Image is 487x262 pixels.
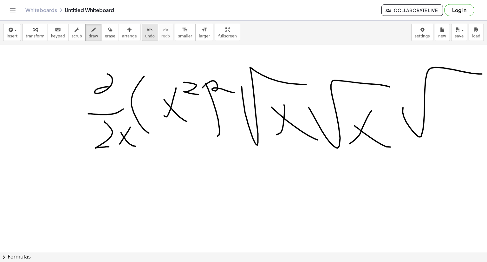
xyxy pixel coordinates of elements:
[411,24,433,41] button: settings
[147,26,153,34] i: undo
[25,7,57,13] a: Whiteboards
[105,34,115,38] span: erase
[444,4,474,16] button: Log in
[435,24,450,41] button: new
[158,24,173,41] button: redoredo
[201,26,207,34] i: format_size
[55,26,61,34] i: keyboard
[438,34,446,38] span: new
[26,34,44,38] span: transform
[3,24,21,41] button: insert
[175,24,196,41] button: format_sizesmaller
[415,34,430,38] span: settings
[89,34,98,38] span: draw
[451,24,467,41] button: save
[68,24,86,41] button: scrub
[455,34,464,38] span: save
[472,34,480,38] span: load
[48,24,68,41] button: keyboardkeypad
[163,26,169,34] i: redo
[72,34,82,38] span: scrub
[8,5,18,15] button: Toggle navigation
[85,24,102,41] button: draw
[22,24,48,41] button: transform
[178,34,192,38] span: smaller
[195,24,213,41] button: format_sizelarger
[182,26,188,34] i: format_size
[199,34,210,38] span: larger
[7,34,17,38] span: insert
[218,34,237,38] span: fullscreen
[122,34,137,38] span: arrange
[119,24,140,41] button: arrange
[387,7,438,13] span: Collaborate Live
[215,24,240,41] button: fullscreen
[381,4,443,16] button: Collaborate Live
[101,24,119,41] button: erase
[51,34,65,38] span: keypad
[142,24,158,41] button: undoundo
[469,24,484,41] button: load
[161,34,170,38] span: redo
[145,34,155,38] span: undo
